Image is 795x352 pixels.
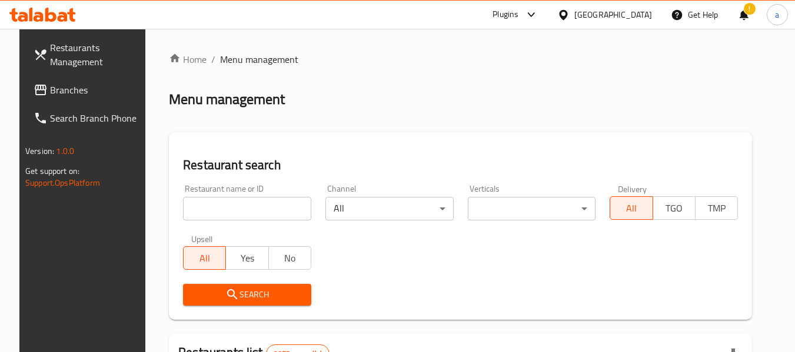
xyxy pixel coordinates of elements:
[700,200,733,217] span: TMP
[574,8,652,21] div: [GEOGRAPHIC_DATA]
[24,76,152,104] a: Branches
[493,8,518,22] div: Plugins
[610,196,653,220] button: All
[183,246,226,270] button: All
[191,234,213,243] label: Upsell
[25,143,54,159] span: Version:
[188,250,221,267] span: All
[183,284,311,306] button: Search
[50,83,143,97] span: Branches
[220,52,298,66] span: Menu management
[274,250,307,267] span: No
[24,33,152,76] a: Restaurants Management
[25,175,100,190] a: Support.OpsPlatform
[169,52,752,66] nav: breadcrumb
[50,111,143,125] span: Search Branch Phone
[25,163,79,179] span: Get support on:
[24,104,152,132] a: Search Branch Phone
[50,41,143,69] span: Restaurants Management
[615,200,648,217] span: All
[775,8,779,21] span: a
[169,52,207,66] a: Home
[183,197,311,220] input: Search for restaurant name or ID..
[618,185,647,193] label: Delivery
[225,246,268,270] button: Yes
[695,196,738,220] button: TMP
[169,90,285,109] h2: Menu management
[268,246,311,270] button: No
[211,52,215,66] li: /
[325,197,454,220] div: All
[192,287,302,302] span: Search
[658,200,691,217] span: TGO
[183,156,738,174] h2: Restaurant search
[653,196,696,220] button: TGO
[231,250,264,267] span: Yes
[56,143,74,159] span: 1.0.0
[468,197,596,220] div: ​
